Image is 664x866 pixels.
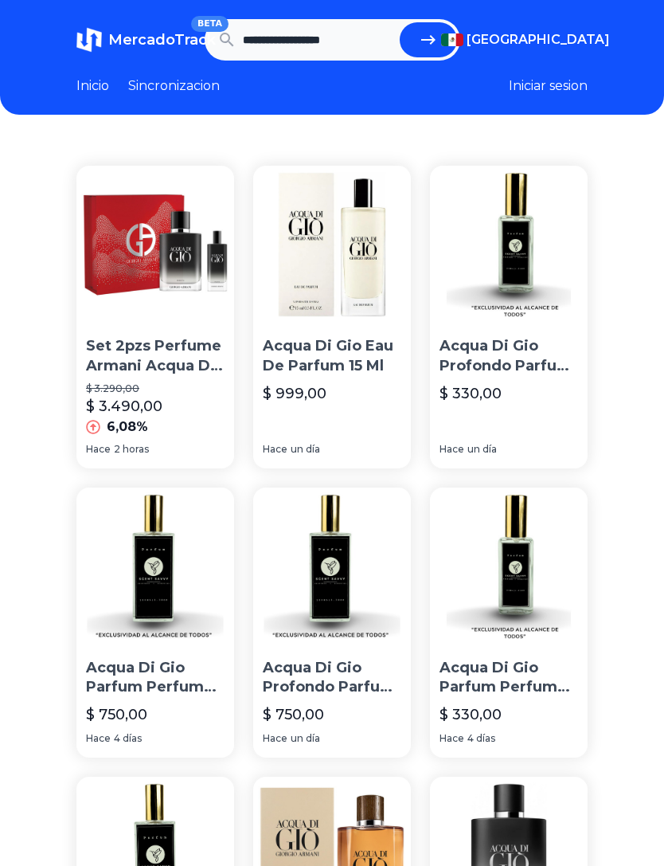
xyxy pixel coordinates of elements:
[191,16,228,32] span: BETA
[263,382,326,405] p: $ 999,00
[263,658,401,698] p: Acqua Di Gio Profondo Parfum Perfume Scent Savvy 100ml
[439,732,464,745] span: Hace
[107,417,148,437] p: 6,08%
[253,166,411,323] img: Acqua Di Gio Eau De Parfum 15 Ml
[86,658,225,698] p: Acqua Di Gio Parfum Perfume Scent Savvy 100ml
[86,703,147,726] p: $ 750,00
[108,31,216,49] span: MercadoTrack
[467,443,497,456] span: un día
[263,703,324,726] p: $ 750,00
[441,30,588,49] button: [GEOGRAPHIC_DATA]
[263,732,287,745] span: Hace
[253,166,411,468] a: Acqua Di Gio Eau De Parfum 15 MlAcqua Di Gio Eau De Parfum 15 Ml$ 999,00Haceun día
[253,488,411,645] img: Acqua Di Gio Profondo Parfum Perfume Scent Savvy 100ml
[76,27,205,53] a: MercadoTrackBETA
[291,732,320,745] span: un día
[76,166,234,468] a: Set 2pzs Perfume Armani Acqua Di Gio Parfum 100ml + 15mlSet 2pzs Perfume Armani Acqua Di Gio Parf...
[441,33,463,46] img: Mexico
[86,336,225,376] p: Set 2pzs Perfume Armani Acqua Di Gio Parfum 100ml + 15ml
[439,382,502,405] p: $ 330,00
[263,443,287,456] span: Hace
[439,703,502,726] p: $ 330,00
[439,336,578,376] p: Acqua Di Gio Profondo Parfum Perfume Scent Savvy 30ml
[430,488,588,758] a: Acqua Di Gio Parfum Perfume Scent Savvy 30mlAcqua Di Gio Parfum Perfume Scent Savvy 30ml$ 330,00H...
[467,30,610,49] span: [GEOGRAPHIC_DATA]
[430,488,588,645] img: Acqua Di Gio Parfum Perfume Scent Savvy 30ml
[76,27,102,53] img: MercadoTrack
[76,488,234,645] img: Acqua Di Gio Parfum Perfume Scent Savvy 100ml
[439,443,464,456] span: Hace
[430,166,588,468] a: Acqua Di Gio Profondo Parfum Perfume Scent Savvy 30mlAcqua Di Gio Profondo Parfum Perfume Scent S...
[509,76,588,96] button: Iniciar sesion
[86,395,162,417] p: $ 3.490,00
[291,443,320,456] span: un día
[114,443,149,456] span: 2 horas
[114,732,142,745] span: 4 días
[128,76,220,96] a: Sincronizacion
[467,732,495,745] span: 4 días
[253,488,411,758] a: Acqua Di Gio Profondo Parfum Perfume Scent Savvy 100mlAcqua Di Gio Profondo Parfum Perfume Scent ...
[86,443,111,456] span: Hace
[439,658,578,698] p: Acqua Di Gio Parfum Perfume Scent Savvy 30ml
[76,76,109,96] a: Inicio
[86,382,225,395] p: $ 3.290,00
[263,336,401,376] p: Acqua Di Gio Eau De Parfum 15 Ml
[76,166,234,323] img: Set 2pzs Perfume Armani Acqua Di Gio Parfum 100ml + 15ml
[430,166,588,323] img: Acqua Di Gio Profondo Parfum Perfume Scent Savvy 30ml
[76,488,234,758] a: Acqua Di Gio Parfum Perfume Scent Savvy 100mlAcqua Di Gio Parfum Perfume Scent Savvy 100ml$ 750,0...
[86,732,111,745] span: Hace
